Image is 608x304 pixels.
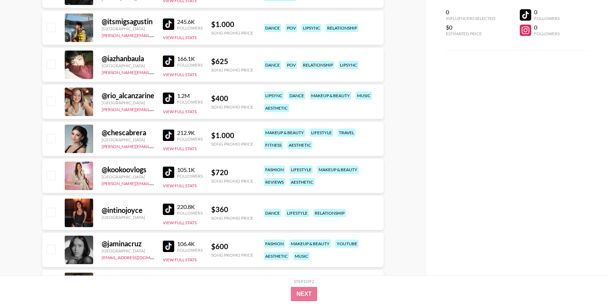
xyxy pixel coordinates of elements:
div: 245.6K [177,18,203,25]
img: TikTok [163,241,174,252]
div: fashion [264,166,285,174]
div: [GEOGRAPHIC_DATA] [102,63,154,68]
div: $ 625 [211,57,253,66]
div: [GEOGRAPHIC_DATA] [102,26,154,31]
div: $ 1.000 [211,131,253,140]
div: Followers [177,173,203,179]
div: reviews [264,178,285,186]
img: TikTok [163,93,174,104]
div: @ jaminacruz [102,239,154,248]
div: dance [288,91,305,100]
div: Followers [534,31,560,36]
div: relationship [313,209,346,217]
button: View Full Stats [163,35,197,40]
div: aesthetic [287,141,313,149]
a: [PERSON_NAME][EMAIL_ADDRESS][DOMAIN_NAME] [102,179,207,186]
button: Next [291,287,318,301]
div: $0 [446,24,495,31]
div: aesthetic [264,104,289,112]
div: 105.1K [177,166,203,173]
div: Song Promo Price [211,67,253,73]
div: Estimated Price [446,31,495,36]
div: @ chescabrera [102,128,154,137]
div: makeup & beauty [289,240,331,248]
a: [PERSON_NAME][EMAIL_ADDRESS][DOMAIN_NAME] [102,142,207,149]
img: TikTok [163,19,174,30]
div: Song Promo Price [211,215,253,221]
div: Song Promo Price [211,30,253,36]
div: music [356,91,372,100]
div: 0 [534,24,560,31]
a: [PERSON_NAME][EMAIL_ADDRESS][PERSON_NAME][DOMAIN_NAME] [102,105,241,112]
div: travel [337,129,356,137]
div: dance [264,24,281,32]
div: Song Promo Price [211,104,253,110]
div: lipsync [338,61,358,69]
button: View Full Stats [163,146,197,151]
div: makeup & beauty [264,129,305,137]
div: makeup & beauty [310,91,351,100]
div: lifestyle [310,129,333,137]
div: $ 360 [211,205,253,214]
button: View Full Stats [163,72,197,77]
div: Influencers Selected [446,16,495,21]
div: pov [286,24,297,32]
div: 0 [534,9,560,16]
div: 1.2M [177,92,203,99]
div: 0 [446,9,495,16]
div: aesthetic [264,252,289,260]
div: music [293,252,310,260]
div: Step 1 of 2 [294,279,314,284]
div: [GEOGRAPHIC_DATA] [102,215,154,220]
div: 166.1K [177,55,203,62]
div: Followers [177,99,203,105]
button: View Full Stats [163,220,197,225]
div: Followers [177,210,203,216]
div: [GEOGRAPHIC_DATA] [102,174,154,179]
div: @ kookoovlogs [102,165,154,174]
div: lipsync [302,24,321,32]
div: Song Promo Price [211,178,253,184]
img: TikTok [163,167,174,178]
a: [EMAIL_ADDRESS][DOMAIN_NAME] [102,253,173,260]
div: 212.9K [177,129,203,136]
img: TikTok [163,130,174,141]
div: [GEOGRAPHIC_DATA] [102,248,154,253]
div: Song Promo Price [211,141,253,147]
img: TikTok [163,56,174,67]
div: Followers [177,62,203,68]
div: lifestyle [286,209,309,217]
div: $ 400 [211,94,253,103]
div: 220.8K [177,203,203,210]
button: View Full Stats [163,109,197,114]
button: View Full Stats [163,257,197,262]
div: Followers [177,25,203,31]
div: aesthetic [289,178,315,186]
a: [PERSON_NAME][EMAIL_ADDRESS][PERSON_NAME][DOMAIN_NAME] [102,31,241,38]
div: 106.4K [177,240,203,247]
div: pov [286,61,297,69]
div: Followers [177,136,203,142]
div: $ 600 [211,242,253,251]
div: [GEOGRAPHIC_DATA] [102,137,154,142]
div: youtube [335,240,359,248]
img: TikTok [163,204,174,215]
div: Song Promo Price [211,252,253,258]
div: Followers [534,16,560,21]
div: relationship [326,24,358,32]
div: lifestyle [289,166,313,174]
div: lipsync [264,91,284,100]
a: [PERSON_NAME][EMAIL_ADDRESS][PERSON_NAME][DOMAIN_NAME] [102,68,241,75]
div: @ iazhanbaula [102,54,154,63]
div: [GEOGRAPHIC_DATA] [102,100,154,105]
div: $ 720 [211,168,253,177]
div: relationship [302,61,334,69]
button: View Full Stats [163,183,197,188]
div: fashion [264,240,285,248]
div: @ rio_alcanzarine [102,91,154,100]
div: fitness [264,141,283,149]
div: dance [264,61,281,69]
div: makeup & beauty [317,166,359,174]
div: Followers [177,247,203,253]
div: @ itsmigsagustin [102,17,154,26]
